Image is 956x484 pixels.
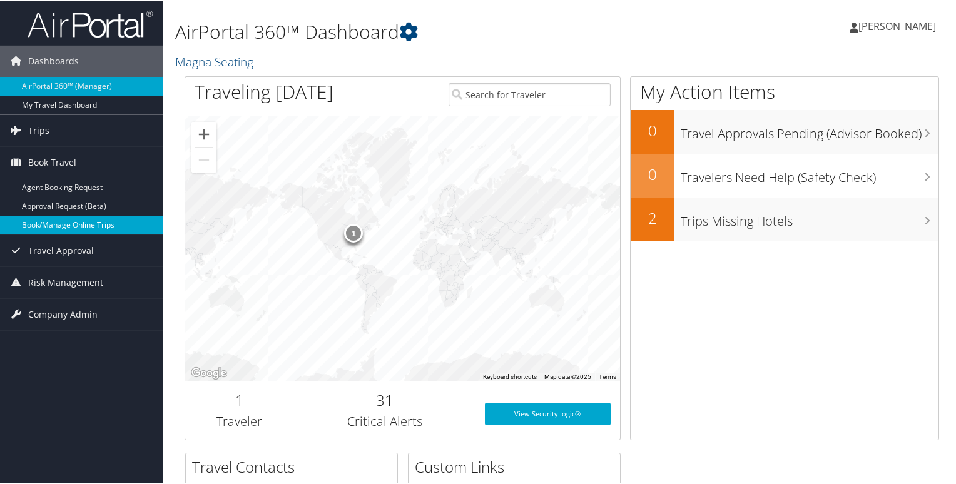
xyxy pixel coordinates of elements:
button: Zoom out [191,146,216,171]
h2: 31 [303,388,466,410]
h3: Trips Missing Hotels [681,205,938,229]
h1: AirPortal 360™ Dashboard [175,18,691,44]
h3: Traveler [195,411,285,429]
a: Terms (opens in new tab) [599,372,616,379]
h3: Critical Alerts [303,411,466,429]
a: 0Travelers Need Help (Safety Check) [631,153,938,196]
a: Magna Seating [175,52,257,69]
a: 2Trips Missing Hotels [631,196,938,240]
img: airportal-logo.png [28,8,153,38]
h1: My Action Items [631,78,938,104]
button: Keyboard shortcuts [483,371,537,380]
h2: 0 [631,119,674,140]
span: Book Travel [28,146,76,177]
a: Open this area in Google Maps (opens a new window) [188,364,230,380]
a: View SecurityLogic® [485,401,611,424]
h2: 2 [631,206,674,228]
span: Trips [28,114,49,145]
a: 0Travel Approvals Pending (Advisor Booked) [631,109,938,153]
a: [PERSON_NAME] [850,6,948,44]
span: Dashboards [28,44,79,76]
h2: 1 [195,388,285,410]
h3: Travelers Need Help (Safety Check) [681,161,938,185]
h3: Travel Approvals Pending (Advisor Booked) [681,118,938,141]
img: Google [188,364,230,380]
input: Search for Traveler [449,82,611,105]
span: Risk Management [28,266,103,297]
span: [PERSON_NAME] [858,18,936,32]
h2: Custom Links [415,455,620,476]
h2: 0 [631,163,674,184]
h2: Travel Contacts [192,455,397,476]
div: 1 [344,223,363,241]
span: Travel Approval [28,234,94,265]
span: Company Admin [28,298,98,329]
h1: Traveling [DATE] [195,78,333,104]
button: Zoom in [191,121,216,146]
span: Map data ©2025 [544,372,591,379]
